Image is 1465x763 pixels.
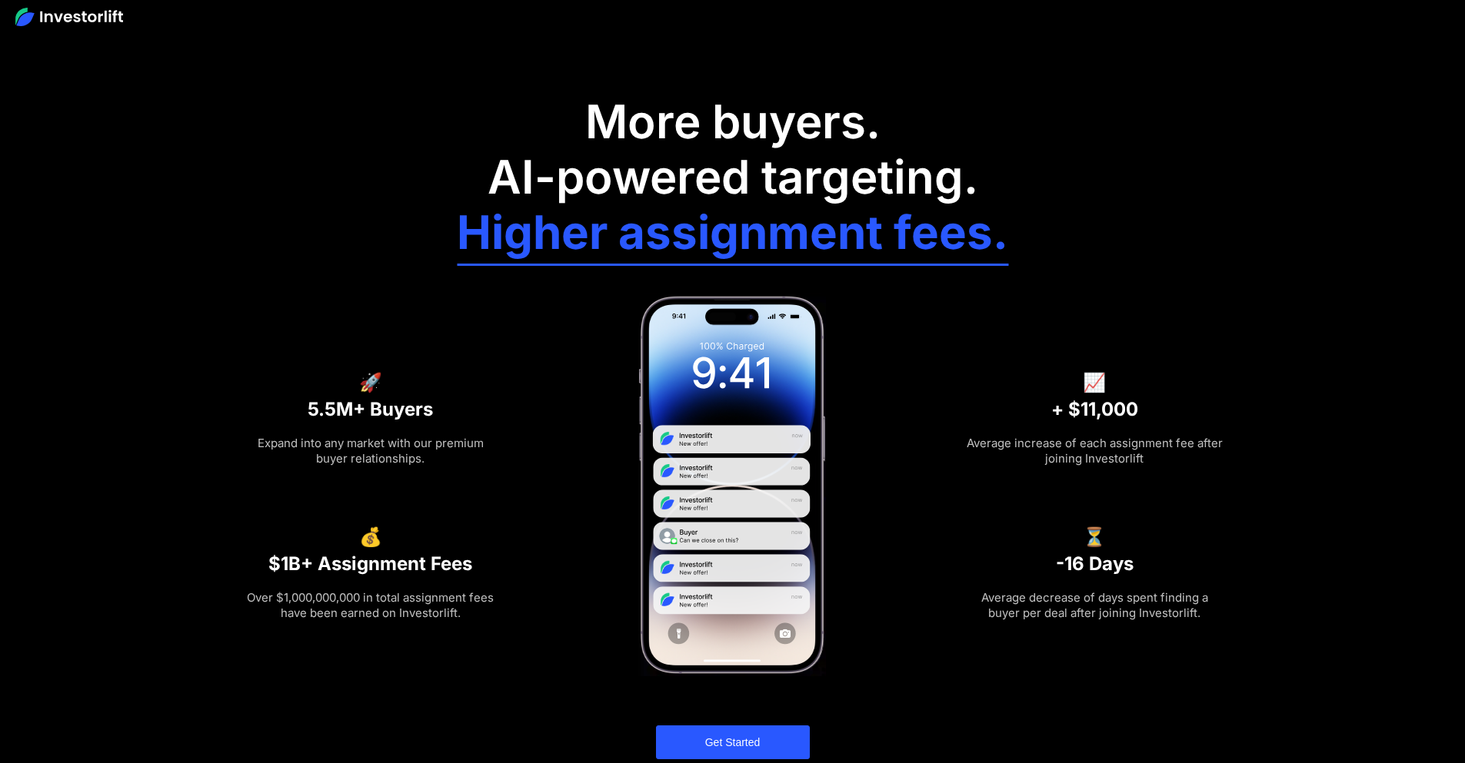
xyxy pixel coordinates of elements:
[359,375,382,390] h6: 🚀
[1051,398,1138,426] h3: + $11,000
[964,436,1224,466] div: Average increase of each assignment fee after joining Investorlift
[457,94,1008,204] h1: More buyers. AI-powered targeting.
[1083,375,1106,390] h6: 📈
[359,529,382,545] h6: 💰
[964,590,1224,621] div: Average decrease of days spent finding a buyer per deal after joining Investorlift.
[241,590,501,621] div: Over $1,000,000,000 in total assignment fees have been earned on Investorlift.
[1056,552,1134,580] h3: -16 Days
[241,436,501,466] div: Expand into any market with our premium buyer relationships.
[1083,529,1106,545] h6: ⏳
[457,204,1008,266] h1: Higher assignment fees.
[308,398,433,426] h3: 5.5M+ Buyers
[268,552,472,580] h3: $1B+ Assignment Fees
[656,725,810,759] a: Get Started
